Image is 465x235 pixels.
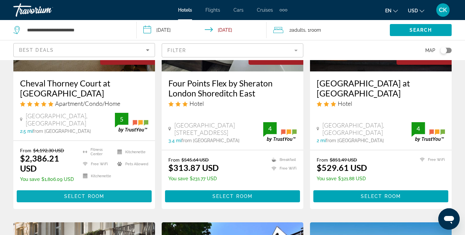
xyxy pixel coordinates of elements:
[137,20,267,40] button: Check-in date: Sep 6, 2025 Check-out date: Sep 8, 2025
[20,177,74,182] p: $1,806.09 USD
[313,192,448,199] a: Select Room
[168,78,297,98] a: Four Points Flex by Sheraton London Shoreditch East
[417,157,445,163] li: Free WiFi
[114,148,148,156] li: Kitchenette
[181,157,209,163] del: $545.64 USD
[310,27,321,33] span: Room
[115,113,148,133] img: trustyou-badge.svg
[434,3,452,17] button: User Menu
[317,138,326,143] span: 2 mi
[64,194,104,199] span: Select Room
[385,8,392,13] span: en
[292,27,305,33] span: Adults
[168,176,219,181] p: $231.77 USD
[33,148,64,153] del: $4,192.30 USD
[33,129,91,134] span: from [GEOGRAPHIC_DATA]
[326,138,384,143] span: from [GEOGRAPHIC_DATA]
[189,100,204,107] span: Hotel
[412,125,425,133] div: 4
[408,6,424,15] button: Change currency
[178,7,192,13] a: Hotels
[410,27,432,33] span: Search
[385,6,398,15] button: Change language
[212,194,253,199] span: Select Room
[313,190,448,202] button: Select Room
[338,100,352,107] span: Hotel
[174,122,263,136] span: [GEOGRAPHIC_DATA][STREET_ADDRESS]
[168,176,188,181] span: You save
[20,153,59,173] ins: $2,386.21 USD
[267,20,390,40] button: Travelers: 2 adults, 0 children
[280,5,287,15] button: Extra navigation items
[425,46,435,55] span: Map
[114,160,148,168] li: Pets Allowed
[19,46,149,54] mat-select: Sort by
[289,25,305,35] span: 2
[439,7,447,13] span: CK
[165,190,300,202] button: Select Room
[80,172,114,180] li: Kitchenette
[412,122,445,142] img: trustyou-badge.svg
[168,163,219,173] ins: $313.87 USD
[20,100,148,107] div: 5 star Apartment
[20,177,40,182] span: You save
[20,78,148,98] a: Cheval Thorney Court at [GEOGRAPHIC_DATA]
[361,194,401,199] span: Select Room
[162,43,303,58] button: Filter
[80,148,114,156] li: Fitness Center
[330,157,357,163] del: $851.49 USD
[317,163,367,173] ins: $529.61 USD
[168,138,181,143] span: 3.4 mi
[20,148,31,153] span: From
[17,192,152,199] a: Select Room
[13,1,80,19] a: Travorium
[19,47,54,53] span: Best Deals
[168,100,297,107] div: 3 star Hotel
[408,8,418,13] span: USD
[165,192,300,199] a: Select Room
[257,7,273,13] a: Cruises
[55,100,120,107] span: Apartment/Condo/Home
[80,160,114,168] li: Free WiFi
[322,122,412,136] span: [GEOGRAPHIC_DATA], [GEOGRAPHIC_DATA]
[263,122,297,142] img: trustyou-badge.svg
[205,7,220,13] a: Flights
[390,24,452,36] button: Search
[168,157,180,163] span: From
[305,25,321,35] span: , 1
[263,125,277,133] div: 4
[438,208,460,230] iframe: Button to launch messaging window
[317,157,328,163] span: From
[20,129,33,134] span: 2.5 mi
[181,138,240,143] span: from [GEOGRAPHIC_DATA]
[26,112,115,127] span: [GEOGRAPHIC_DATA], [GEOGRAPHIC_DATA]
[268,166,297,172] li: Free WiFi
[317,78,445,98] a: [GEOGRAPHIC_DATA] at [GEOGRAPHIC_DATA]
[317,176,336,181] span: You save
[234,7,244,13] a: Cars
[17,190,152,202] button: Select Room
[115,115,128,123] div: 5
[435,47,452,53] button: Toggle map
[317,100,445,107] div: 3 star Hotel
[268,157,297,163] li: Breakfast
[317,176,367,181] p: $321.88 USD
